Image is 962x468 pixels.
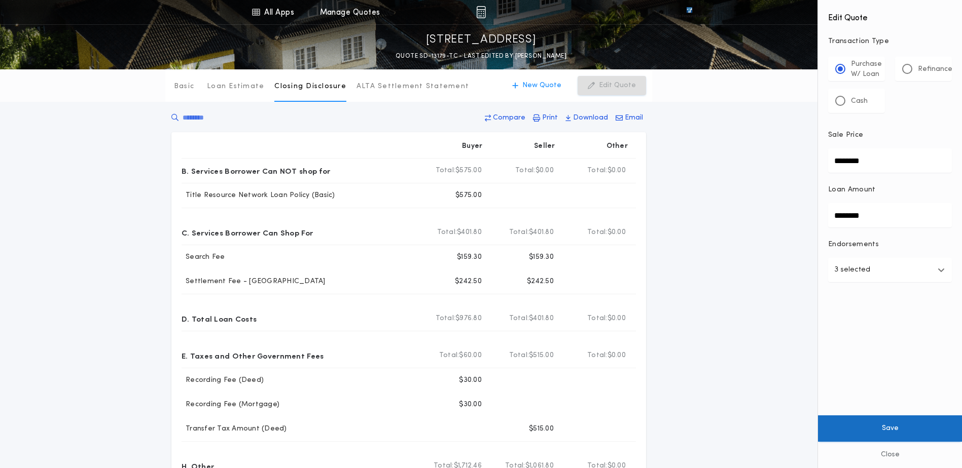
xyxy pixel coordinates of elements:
span: $401.80 [529,314,554,324]
p: Title Resource Network Loan Policy (Basic) [182,190,335,201]
span: $0.00 [608,350,626,361]
input: Loan Amount [828,203,952,227]
p: B. Services Borrower Can NOT shop for [182,163,330,179]
h4: Edit Quote [828,6,952,24]
p: Download [573,113,608,123]
b: Total: [587,314,608,324]
p: New Quote [522,81,561,91]
p: $159.30 [457,252,482,262]
b: Total: [509,314,529,324]
span: $575.00 [455,166,482,176]
button: Save [818,415,962,442]
p: $575.00 [455,190,482,201]
span: $0.00 [608,166,626,176]
p: Cash [851,96,868,106]
button: Edit Quote [578,76,646,95]
p: E. Taxes and Other Government Fees [182,347,324,364]
button: Email [613,109,646,127]
p: Loan Amount [828,185,876,195]
p: ALTA Settlement Statement [357,82,469,92]
p: Endorsements [828,240,952,250]
span: $976.80 [455,314,482,324]
b: Total: [436,314,456,324]
p: $242.50 [527,277,554,287]
button: Compare [482,109,528,127]
p: $242.50 [455,277,482,287]
b: Total: [509,350,529,361]
b: Total: [587,350,608,361]
p: Buyer [462,141,482,151]
b: Total: [587,166,608,176]
p: Recording Fee (Mortgage) [182,400,279,410]
b: Total: [509,227,529,238]
p: Loan Estimate [207,82,264,92]
p: QUOTE SD-13179-TC - LAST EDITED BY [PERSON_NAME] [396,51,566,61]
b: Total: [437,227,457,238]
p: Closing Disclosure [274,82,346,92]
p: Recording Fee (Deed) [182,375,264,385]
p: Basic [174,82,194,92]
p: Refinance [918,64,952,74]
p: Sale Price [828,130,863,140]
p: Search Fee [182,252,225,262]
span: $515.00 [529,350,554,361]
b: Total: [515,166,536,176]
p: C. Services Borrower Can Shop For [182,224,313,241]
button: Print [530,109,561,127]
input: Sale Price [828,148,952,173]
p: Seller [534,141,555,151]
span: $401.80 [457,227,482,238]
p: Print [542,113,558,123]
p: [STREET_ADDRESS] [426,32,537,48]
button: New Quote [502,76,572,95]
span: $0.00 [608,314,626,324]
p: 3 selected [834,264,870,276]
b: Total: [439,350,459,361]
p: $515.00 [529,424,554,434]
button: 3 selected [828,258,952,282]
span: $0.00 [608,227,626,238]
p: Transaction Type [828,36,952,47]
img: vs-icon [668,7,710,17]
p: Transfer Tax Amount (Deed) [182,424,287,434]
b: Total: [587,227,608,238]
button: Download [562,109,611,127]
button: Close [818,442,962,468]
img: img [476,6,486,18]
p: Compare [493,113,525,123]
p: Purchase W/ Loan [851,59,882,80]
p: Edit Quote [599,81,636,91]
span: $60.00 [459,350,482,361]
b: Total: [436,166,456,176]
p: $30.00 [459,400,482,410]
span: $401.80 [529,227,554,238]
p: D. Total Loan Costs [182,310,257,327]
span: $0.00 [536,166,554,176]
p: Other [607,141,628,151]
p: Email [625,113,643,123]
p: $159.30 [529,252,554,262]
p: $30.00 [459,375,482,385]
p: Settlement Fee - [GEOGRAPHIC_DATA] [182,277,326,287]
